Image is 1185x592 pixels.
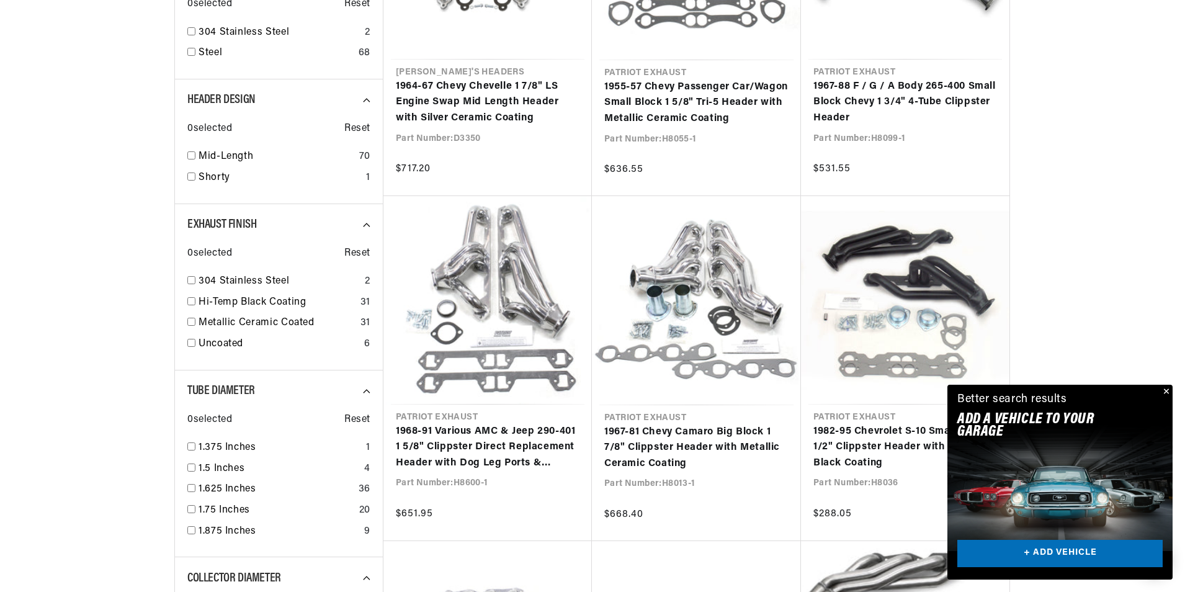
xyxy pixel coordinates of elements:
[187,572,281,585] span: Collector Diameter
[187,121,232,137] span: 0 selected
[359,45,370,61] div: 68
[957,391,1067,409] div: Better search results
[604,424,789,472] a: 1967-81 Chevy Camaro Big Block 1 7/8" Clippster Header with Metallic Ceramic Coating
[360,295,370,311] div: 31
[813,424,997,472] a: 1982-95 Chevrolet S-10 Small Block 1 1/2" Clippster Header with Hi-Temp Black Coating
[1158,385,1173,400] button: Close
[199,336,359,352] a: Uncoated
[366,440,370,456] div: 1
[199,440,361,456] a: 1.375 Inches
[360,315,370,331] div: 31
[364,461,370,477] div: 4
[957,413,1132,439] h2: Add A VEHICLE to your garage
[199,170,361,186] a: Shorty
[365,274,370,290] div: 2
[957,540,1163,568] a: + ADD VEHICLE
[199,524,359,540] a: 1.875 Inches
[199,25,360,41] a: 304 Stainless Steel
[396,79,579,127] a: 1964-67 Chevy Chevelle 1 7/8" LS Engine Swap Mid Length Header with Silver Ceramic Coating
[187,94,256,106] span: Header Design
[359,482,370,498] div: 36
[187,412,232,428] span: 0 selected
[187,218,256,231] span: Exhaust Finish
[199,45,354,61] a: Steel
[359,149,370,165] div: 70
[366,170,370,186] div: 1
[187,246,232,262] span: 0 selected
[396,424,579,472] a: 1968-91 Various AMC & Jeep 290-401 1 5/8" Clippster Direct Replacement Header with Dog Leg Ports ...
[364,524,370,540] div: 9
[364,336,370,352] div: 6
[199,274,360,290] a: 304 Stainless Steel
[344,121,370,137] span: Reset
[199,461,359,477] a: 1.5 Inches
[199,503,354,519] a: 1.75 Inches
[199,149,354,165] a: Mid-Length
[199,295,355,311] a: Hi-Temp Black Coating
[813,79,997,127] a: 1967-88 F / G / A Body 265-400 Small Block Chevy 1 3/4" 4-Tube Clippster Header
[359,503,370,519] div: 20
[199,315,355,331] a: Metallic Ceramic Coated
[344,412,370,428] span: Reset
[344,246,370,262] span: Reset
[365,25,370,41] div: 2
[187,385,255,397] span: Tube Diameter
[199,482,354,498] a: 1.625 Inches
[604,79,789,127] a: 1955-57 Chevy Passenger Car/Wagon Small Block 1 5/8" Tri-5 Header with Metallic Ceramic Coating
